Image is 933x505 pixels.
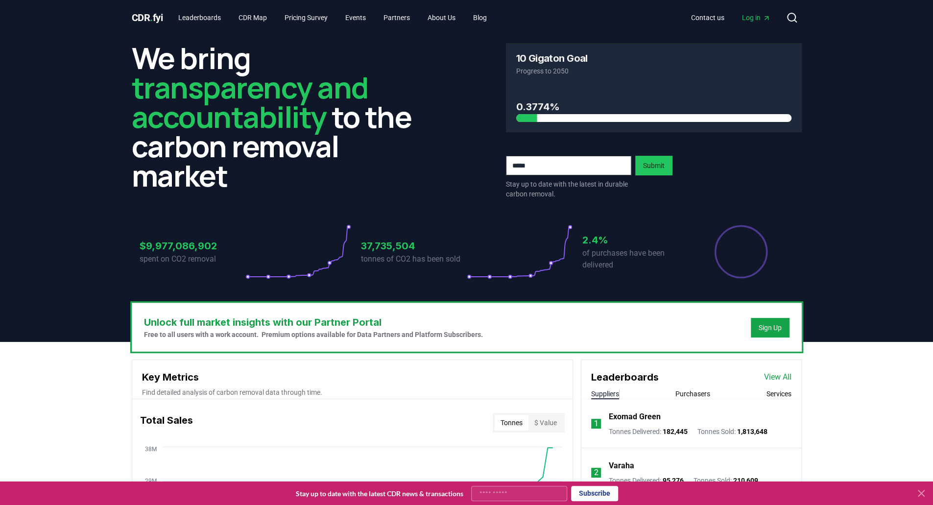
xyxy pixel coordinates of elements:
[683,9,778,26] nav: Main
[663,477,684,484] span: 95,276
[465,9,495,26] a: Blog
[132,12,163,24] span: CDR fyi
[142,370,563,385] h3: Key Metrics
[609,476,684,485] p: Tonnes Delivered :
[594,467,598,479] p: 2
[132,67,368,137] span: transparency and accountability
[582,233,688,247] h3: 2.4%
[764,371,791,383] a: View All
[506,179,631,199] p: Stay up to date with the latest in durable carbon removal.
[361,239,467,253] h3: 37,735,504
[170,9,229,26] a: Leaderboards
[663,428,688,435] span: 182,445
[337,9,374,26] a: Events
[144,330,483,339] p: Free to all users with a work account. Premium options available for Data Partners and Platform S...
[591,389,619,399] button: Suppliers
[714,224,768,279] div: Percentage of sales delivered
[609,427,688,436] p: Tonnes Delivered :
[609,460,634,472] a: Varaha
[697,427,767,436] p: Tonnes Sold :
[737,428,767,435] span: 1,813,648
[528,415,563,431] button: $ Value
[516,66,791,76] p: Progress to 2050
[683,9,732,26] a: Contact us
[150,12,153,24] span: .
[140,253,245,265] p: spent on CO2 removal
[277,9,335,26] a: Pricing Survey
[142,387,563,397] p: Find detailed analysis of carbon removal data through time.
[376,9,418,26] a: Partners
[591,370,659,385] h3: Leaderboards
[742,13,770,23] span: Log in
[766,389,791,399] button: Services
[733,477,758,484] span: 210,609
[609,411,661,423] a: Exomad Green
[170,9,495,26] nav: Main
[516,53,588,63] h3: 10 Gigaton Goal
[734,9,778,26] a: Log in
[420,9,463,26] a: About Us
[751,318,789,337] button: Sign Up
[582,247,688,271] p: of purchases have been delivered
[132,43,428,190] h2: We bring to the carbon removal market
[140,413,193,433] h3: Total Sales
[361,253,467,265] p: tonnes of CO2 has been sold
[231,9,275,26] a: CDR Map
[516,99,791,114] h3: 0.3774%
[144,445,156,452] tspan: 38M
[694,476,758,485] p: Tonnes Sold :
[144,478,156,484] tspan: 29M
[144,315,483,330] h3: Unlock full market insights with our Partner Portal
[594,418,598,430] p: 1
[495,415,528,431] button: Tonnes
[140,239,245,253] h3: $9,977,086,902
[759,323,782,333] a: Sign Up
[635,156,672,175] button: Submit
[132,11,163,24] a: CDR.fyi
[675,389,710,399] button: Purchasers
